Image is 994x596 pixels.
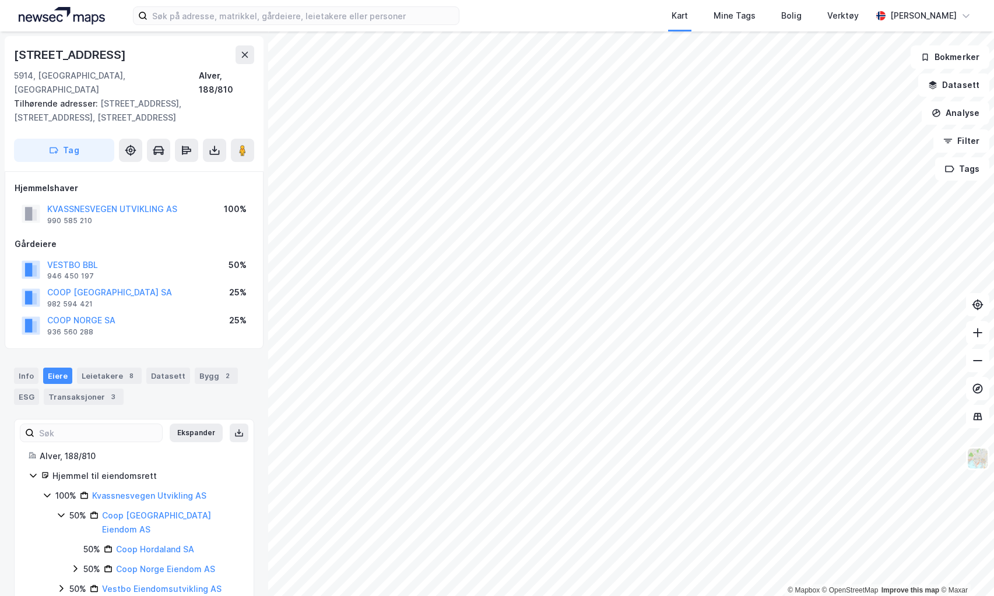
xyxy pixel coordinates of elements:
[19,7,105,24] img: logo.a4113a55bc3d86da70a041830d287a7e.svg
[827,9,859,23] div: Verktøy
[229,313,247,327] div: 25%
[77,368,142,384] div: Leietakere
[47,271,94,281] div: 946 450 197
[199,69,254,97] div: Alver, 188/810
[14,45,128,64] div: [STREET_ADDRESS]
[967,447,989,470] img: Z
[34,424,162,442] input: Søk
[936,540,994,596] iframe: Chat Widget
[47,216,92,225] div: 990 585 210
[195,368,238,384] div: Bygg
[222,370,233,382] div: 2
[14,368,38,384] div: Info
[15,181,254,195] div: Hjemmelshaver
[69,582,86,596] div: 50%
[102,510,211,534] a: Coop [GEOGRAPHIC_DATA] Eiendom AS
[47,299,93,309] div: 982 594 421
[52,469,240,483] div: Hjemmel til eiendomsrett
[14,97,245,125] div: [STREET_ADDRESS], [STREET_ADDRESS], [STREET_ADDRESS]
[714,9,756,23] div: Mine Tags
[935,157,989,181] button: Tags
[47,327,93,337] div: 936 560 288
[933,129,989,153] button: Filter
[147,7,459,24] input: Søk på adresse, matrikkel, gårdeiere, leietakere eller personer
[44,389,124,405] div: Transaksjoner
[14,139,114,162] button: Tag
[936,540,994,596] div: Kontrollprogram for chat
[672,9,688,23] div: Kart
[43,368,72,384] div: Eiere
[83,542,100,556] div: 50%
[14,98,100,108] span: Tilhørende adresser:
[83,562,100,576] div: 50%
[822,586,879,594] a: OpenStreetMap
[55,489,76,503] div: 100%
[229,285,247,299] div: 25%
[224,202,247,216] div: 100%
[781,9,802,23] div: Bolig
[229,258,247,272] div: 50%
[788,586,820,594] a: Mapbox
[107,391,119,403] div: 3
[40,449,240,463] div: Alver, 188/810
[922,101,989,125] button: Analyse
[102,584,222,594] a: Vestbo Eiendomsutvikling AS
[146,368,190,384] div: Datasett
[116,564,215,574] a: Coop Norge Eiendom AS
[911,45,989,69] button: Bokmerker
[15,237,254,251] div: Gårdeiere
[125,370,137,382] div: 8
[890,9,957,23] div: [PERSON_NAME]
[14,69,199,97] div: 5914, [GEOGRAPHIC_DATA], [GEOGRAPHIC_DATA]
[92,491,206,500] a: Kvassnesvegen Utvikling AS
[69,509,86,523] div: 50%
[116,544,194,554] a: Coop Hordaland SA
[14,389,39,405] div: ESG
[918,73,989,97] button: Datasett
[170,424,223,442] button: Ekspander
[881,586,939,594] a: Improve this map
